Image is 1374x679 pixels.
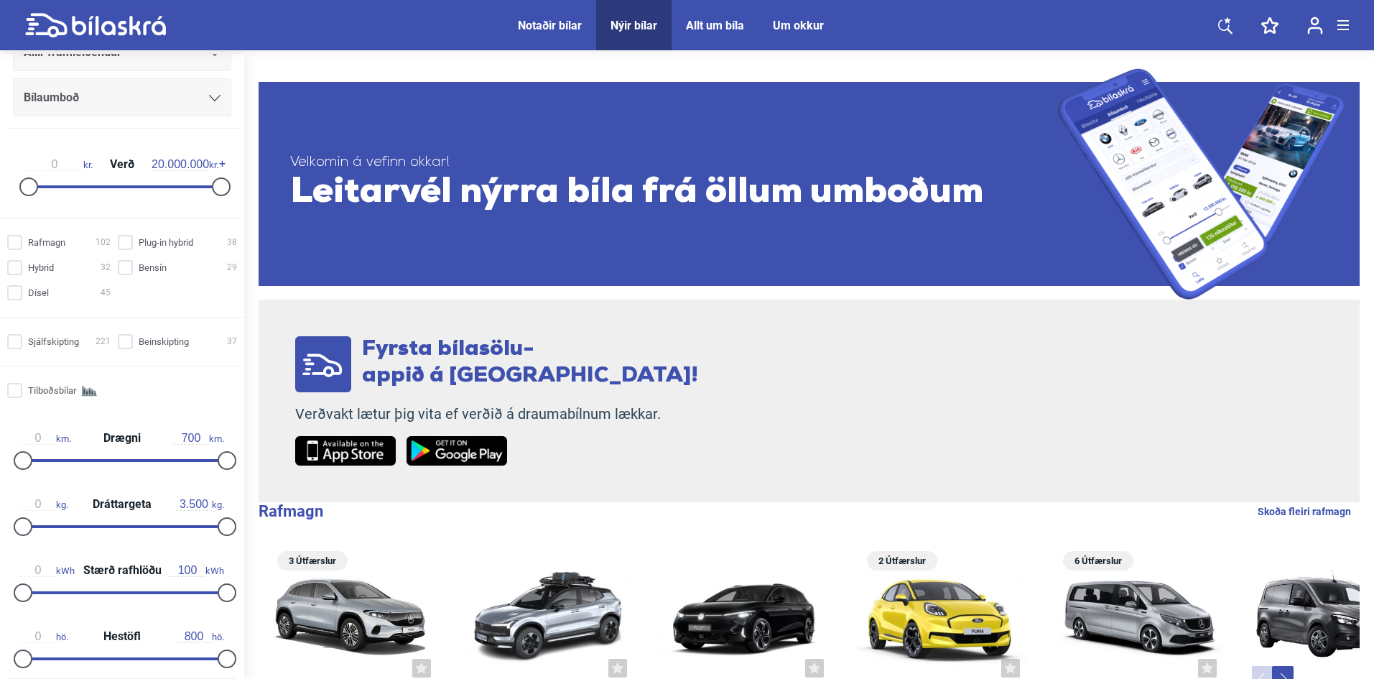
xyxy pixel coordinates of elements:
span: kr. [152,158,218,171]
span: Dísel [28,285,49,300]
span: Dráttargeta [89,499,155,510]
span: 37 [227,334,237,349]
a: Allt um bíla [686,19,744,32]
span: Tilboðsbílar [28,383,76,398]
span: Rafmagn [28,235,65,250]
span: kWh [20,564,75,577]
span: kWh [170,564,224,577]
a: Um okkur [773,19,824,32]
span: Beinskipting [139,334,189,349]
span: km. [173,432,224,445]
b: Rafmagn [259,502,323,520]
span: 2 Útfærslur [874,551,930,571]
span: Bensín [139,260,167,275]
span: hö. [176,630,224,643]
a: Nýir bílar [611,19,657,32]
span: Sjálfskipting [28,334,79,349]
span: 6 Útfærslur [1070,551,1126,571]
span: kg. [176,498,224,511]
p: Verðvakt lætur þig vita ef verðið á draumabílnum lækkar. [295,405,698,423]
span: 3 Útfærslur [284,551,340,571]
span: 45 [101,285,111,300]
span: hö. [20,630,68,643]
span: Velkomin á vefinn okkar! [290,154,1058,172]
a: Velkomin á vefinn okkar!Leitarvél nýrra bíla frá öllum umboðum [259,68,1360,300]
img: user-login.svg [1307,17,1323,34]
span: Stærð rafhlöðu [80,565,165,576]
span: 32 [101,260,111,275]
span: km. [20,432,71,445]
span: Verð [106,159,138,170]
span: Hybrid [28,260,54,275]
a: Notaðir bílar [518,19,582,32]
span: kr. [26,158,93,171]
span: Leitarvél nýrra bíla frá öllum umboðum [290,172,1058,215]
span: 38 [227,235,237,250]
span: Fyrsta bílasölu- appið á [GEOGRAPHIC_DATA]! [362,338,698,387]
span: kg. [20,498,68,511]
span: Hestöfl [100,631,144,642]
span: Plug-in hybrid [139,235,193,250]
a: Skoða fleiri rafmagn [1258,502,1351,521]
span: 221 [96,334,111,349]
span: 102 [96,235,111,250]
span: Drægni [100,433,144,444]
span: 29 [227,260,237,275]
span: Bílaumboð [24,88,79,108]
